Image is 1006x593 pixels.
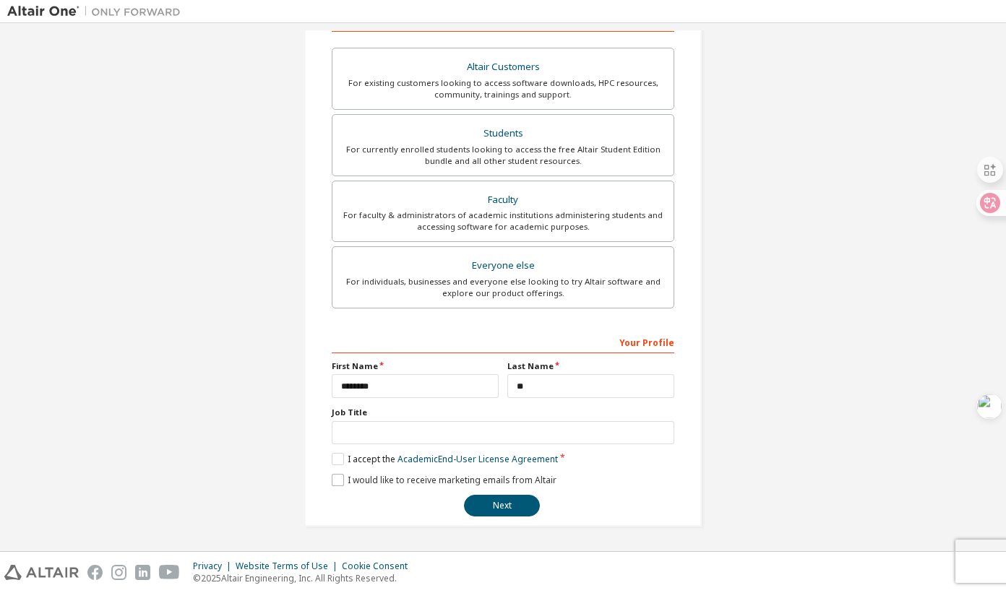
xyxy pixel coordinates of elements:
[341,77,665,100] div: For existing customers looking to access software downloads, HPC resources, community, trainings ...
[341,124,665,144] div: Students
[332,330,674,353] div: Your Profile
[159,565,180,580] img: youtube.svg
[341,144,665,167] div: For currently enrolled students looking to access the free Altair Student Edition bundle and all ...
[332,453,558,465] label: I accept the
[342,560,416,572] div: Cookie Consent
[397,453,558,465] a: Academic End-User License Agreement
[111,565,126,580] img: instagram.svg
[332,360,499,372] label: First Name
[7,4,188,19] img: Altair One
[341,276,665,299] div: For individuals, businesses and everyone else looking to try Altair software and explore our prod...
[341,209,665,233] div: For faculty & administrators of academic institutions administering students and accessing softwa...
[236,560,342,572] div: Website Terms of Use
[4,565,79,580] img: altair_logo.svg
[341,57,665,77] div: Altair Customers
[332,407,674,418] label: Job Title
[87,565,103,580] img: facebook.svg
[193,572,416,584] p: © 2025 Altair Engineering, Inc. All Rights Reserved.
[341,256,665,276] div: Everyone else
[135,565,150,580] img: linkedin.svg
[507,360,674,372] label: Last Name
[332,474,556,486] label: I would like to receive marketing emails from Altair
[341,190,665,210] div: Faculty
[464,495,540,516] button: Next
[193,560,236,572] div: Privacy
